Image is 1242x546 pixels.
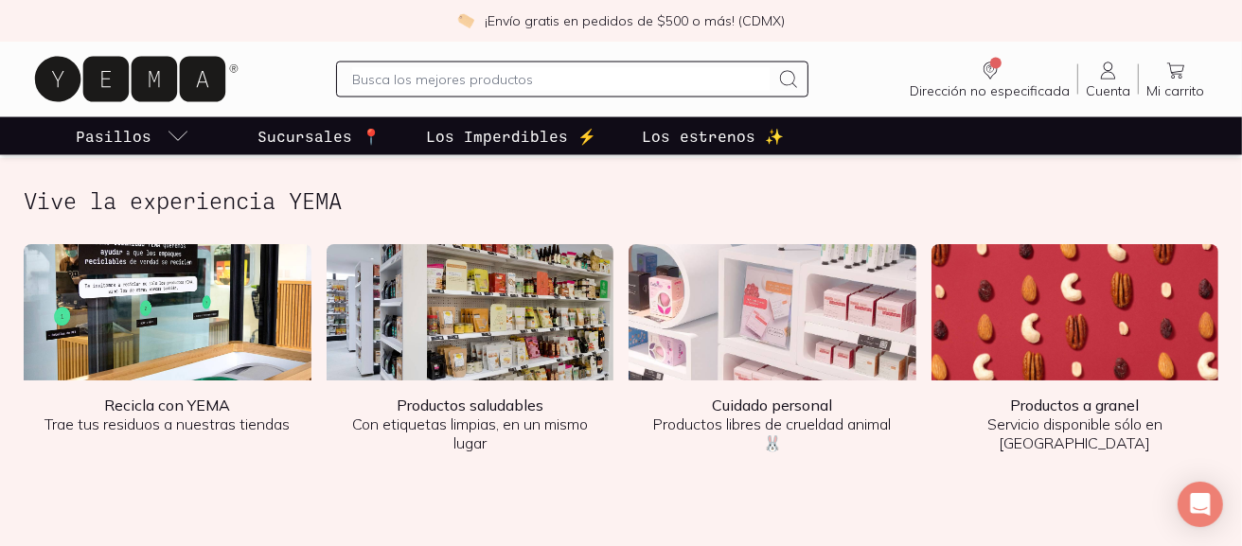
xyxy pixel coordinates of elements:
b: Productos saludables [397,396,543,414]
b: Productos a granel [1010,396,1139,414]
p: Los Imperdibles ⚡️ [426,125,596,148]
p: Con etiquetas limpias, en un mismo lugar [342,396,599,452]
b: Recicla con YEMA [104,396,230,414]
a: Los estrenos ✨ [638,117,788,155]
a: Sucursales 📍 [254,117,384,155]
a: Los Imperdibles ⚡️ [422,117,600,155]
b: Cuidado personal [712,396,832,414]
p: Productos libres de crueldad animal 🐰 [644,396,901,452]
a: Mi carrito [1139,60,1212,99]
p: Pasillos [76,125,151,148]
p: Sucursales 📍 [257,125,381,148]
p: ¡Envío gratis en pedidos de $500 o más! (CDMX) [486,11,786,30]
h2: Vive la experiencia YEMA [24,188,342,213]
img: check [457,12,474,29]
p: Los estrenos ✨ [642,125,784,148]
div: Open Intercom Messenger [1178,482,1223,527]
a: Dirección no especificada [902,60,1077,99]
a: Cuenta [1078,60,1138,99]
input: Busca los mejores productos [352,68,770,91]
span: Dirección no especificada [910,82,1070,99]
span: Cuenta [1086,82,1130,99]
a: pasillo-todos-link [72,117,193,155]
span: Mi carrito [1146,82,1204,99]
p: Trae tus residuos a nuestras tiendas [39,396,296,433]
p: Servicio disponible sólo en [GEOGRAPHIC_DATA] [947,396,1204,452]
